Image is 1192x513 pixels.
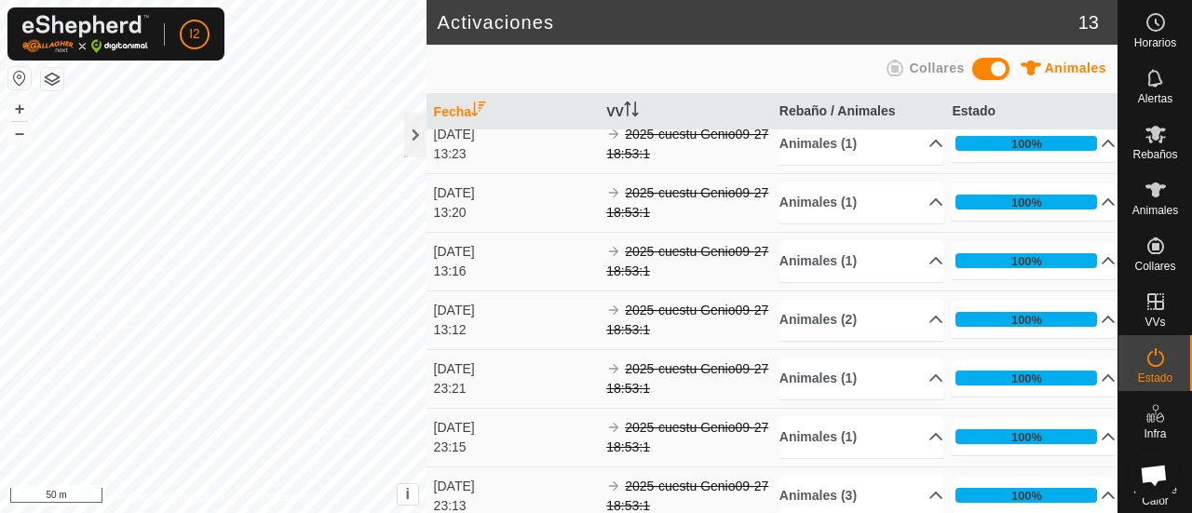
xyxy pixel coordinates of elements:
div: 100% [955,488,1097,503]
span: Collares [1134,261,1175,272]
button: + [8,98,31,120]
span: Infra [1144,428,1166,439]
p-accordion-header: Animales (1) [779,416,943,458]
div: 13:12 [434,320,598,340]
span: Mapa de Calor [1123,484,1187,506]
div: 100% [1011,252,1042,270]
div: 23:21 [434,379,598,398]
th: Fecha [427,94,600,130]
img: arrow [606,303,621,317]
div: 100% [1011,370,1042,387]
div: [DATE] [434,242,598,262]
span: VVs [1145,317,1165,328]
span: Estado [1138,372,1172,384]
span: Rebaños [1132,149,1177,160]
div: 100% [955,253,1097,268]
img: Logo Gallagher [22,15,149,53]
p-accordion-header: Animales (1) [779,182,943,223]
button: Restablecer Mapa [8,67,31,89]
s: 2025-cuestu Genio09-27 18:53:1 [606,185,768,220]
p-accordion-header: Animales (1) [779,123,943,165]
div: [DATE] [434,477,598,496]
img: arrow [606,185,621,200]
div: 100% [955,195,1097,209]
div: 100% [1011,194,1042,211]
img: arrow [606,479,621,493]
div: [DATE] [434,359,598,379]
th: VV [599,94,772,130]
div: 23:15 [434,438,598,457]
p-accordion-header: 100% [952,183,1116,221]
div: 100% [955,136,1097,151]
p-accordion-header: 100% [952,125,1116,162]
div: [DATE] [434,125,598,144]
p-accordion-header: Animales (2) [779,299,943,341]
s: 2025-cuestu Genio09-27 18:53:1 [606,479,768,513]
img: arrow [606,361,621,376]
div: 100% [1011,135,1042,153]
span: Animales [1045,61,1106,75]
p-accordion-header: 100% [952,301,1116,338]
span: Horarios [1134,37,1176,48]
th: Estado [944,94,1117,130]
div: [DATE] [434,183,598,203]
img: arrow [606,244,621,259]
span: I2 [189,24,200,44]
a: Política de Privacidad [116,489,223,506]
button: i [398,484,418,505]
s: 2025-cuestu Genio09-27 18:53:1 [606,420,768,454]
s: 2025-cuestu Genio09-27 18:53:1 [606,244,768,278]
p-accordion-header: 100% [952,242,1116,279]
div: 13:23 [434,144,598,164]
span: Animales [1132,205,1178,216]
button: Capas del Mapa [41,68,63,90]
span: Alertas [1138,93,1172,104]
img: arrow [606,127,621,142]
div: 100% [955,429,1097,444]
div: Chat abierto [1129,450,1179,500]
span: i [405,486,409,502]
div: [DATE] [434,418,598,438]
s: 2025-cuestu Genio09-27 18:53:1 [606,361,768,396]
div: 13:16 [434,262,598,281]
div: 100% [1011,311,1042,329]
th: Rebaño / Animales [772,94,945,130]
span: Collares [909,61,964,75]
p-accordion-header: 100% [952,418,1116,455]
p-accordion-header: Animales (1) [779,358,943,399]
div: 100% [955,371,1097,385]
p-accordion-header: 100% [952,359,1116,397]
div: [DATE] [434,301,598,320]
div: 13:20 [434,203,598,223]
a: Contáctenos [247,489,309,506]
p-accordion-header: Animales (1) [779,240,943,282]
div: 100% [1011,428,1042,446]
p-sorticon: Activar para ordenar [471,104,486,119]
s: 2025-cuestu Genio09-27 18:53:1 [606,303,768,337]
div: 100% [1011,487,1042,505]
button: – [8,122,31,144]
div: 100% [955,312,1097,327]
h2: Activaciones [438,11,1078,34]
span: 13 [1078,8,1099,36]
img: arrow [606,420,621,435]
p-sorticon: Activar para ordenar [624,104,639,119]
